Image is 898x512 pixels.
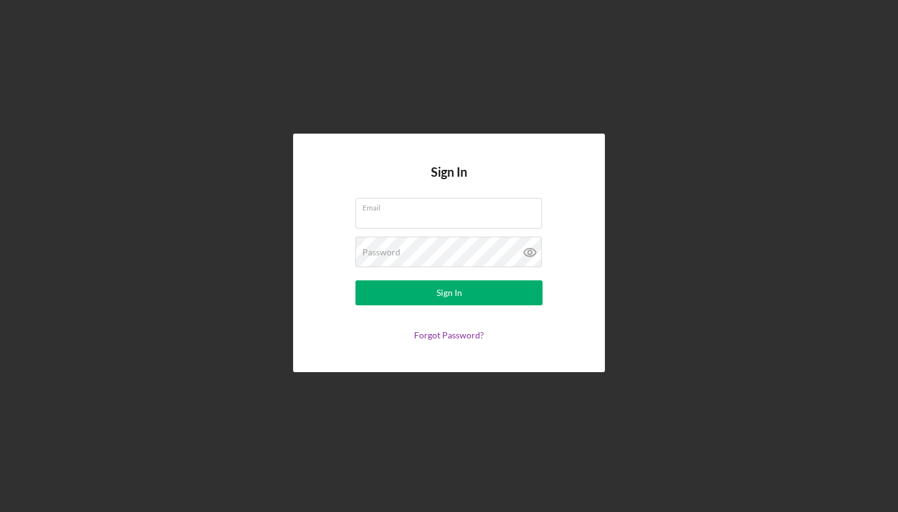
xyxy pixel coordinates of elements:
[355,280,543,305] button: Sign In
[431,165,467,198] h4: Sign In
[362,247,400,257] label: Password
[414,330,484,340] a: Forgot Password?
[362,199,542,212] label: Email
[437,280,462,305] div: Sign In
